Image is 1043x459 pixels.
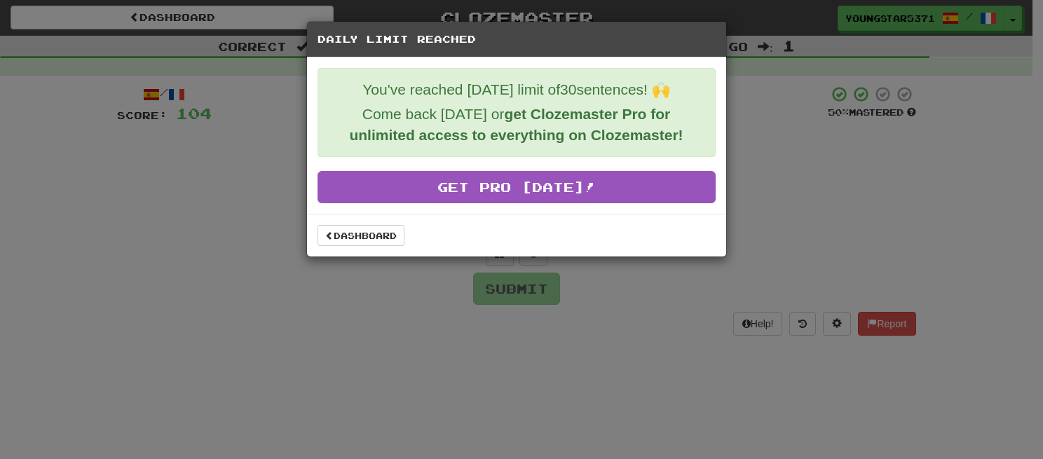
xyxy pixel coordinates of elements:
[318,225,404,246] a: Dashboard
[329,104,704,146] p: Come back [DATE] or
[349,106,683,143] strong: get Clozemaster Pro for unlimited access to everything on Clozemaster!
[318,32,716,46] h5: Daily Limit Reached
[329,79,704,100] p: You've reached [DATE] limit of 30 sentences! 🙌
[318,171,716,203] a: Get Pro [DATE]!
